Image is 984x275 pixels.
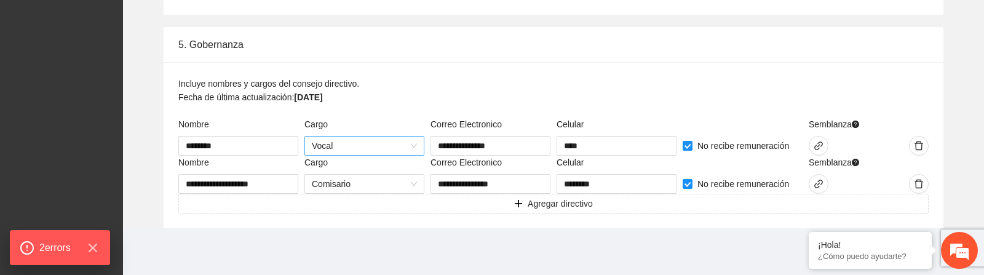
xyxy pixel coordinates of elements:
[809,174,828,194] button: link
[64,63,207,79] div: Chatee con nosotros ahora
[528,197,593,210] span: Agregar directivo
[71,78,170,202] span: Estamos en línea.
[852,121,859,128] span: question-circle
[178,27,929,62] div: 5. Gobernanza
[6,162,234,205] textarea: Escriba su mensaje y pulse “Intro”
[178,194,929,213] button: plusAgregar directivo
[430,118,502,131] label: Correo Electronico
[692,139,794,153] span: No recibe remuneración
[304,156,328,169] label: Cargo
[178,118,209,131] label: Nombre
[852,159,859,166] span: question-circle
[304,118,328,131] label: Cargo
[514,199,523,209] span: plus
[809,136,828,156] button: link
[809,118,859,131] span: Semblanza
[909,174,929,194] button: delete
[809,179,828,189] span: link
[430,156,502,169] label: Correo Electronico
[818,240,922,250] div: ¡Hola!
[312,175,417,193] span: Comisario
[909,136,929,156] button: delete
[809,141,828,151] span: link
[818,252,922,261] p: ¿Cómo puedo ayudarte?
[809,156,859,169] span: Semblanza
[312,137,417,155] span: Vocal
[910,141,928,151] span: delete
[910,179,928,189] span: delete
[557,156,584,169] label: Celular
[178,77,359,104] p: Incluye nombres y cargos del consejo directivo. Fecha de última actualización:
[294,92,322,102] strong: [DATE]
[178,156,209,169] label: Nombre
[202,6,231,36] div: Minimizar ventana de chat en vivo
[557,118,584,131] label: Celular
[692,177,794,191] span: No recibe remuneración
